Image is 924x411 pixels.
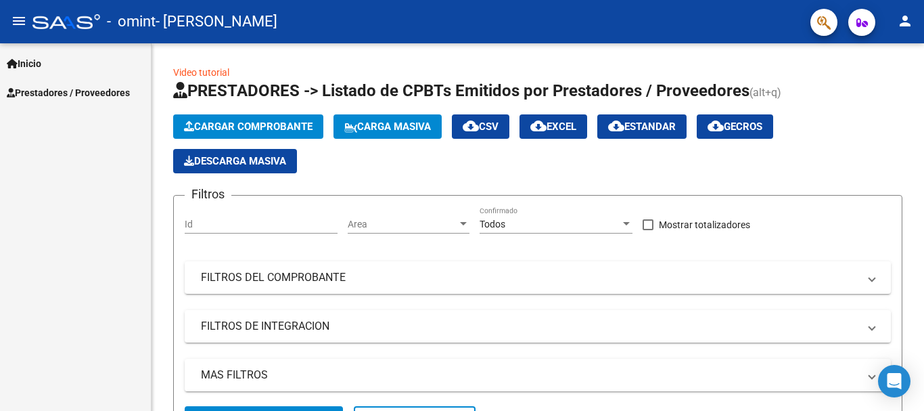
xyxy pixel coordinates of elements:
span: (alt+q) [749,86,781,99]
span: Inicio [7,56,41,71]
span: Carga Masiva [344,121,431,133]
a: Video tutorial [173,67,229,78]
button: Descarga Masiva [173,149,297,173]
span: - omint [107,7,156,37]
button: CSV [452,114,509,139]
app-download-masive: Descarga masiva de comprobantes (adjuntos) [173,149,297,173]
button: EXCEL [519,114,587,139]
button: Gecros [697,114,773,139]
mat-icon: cloud_download [530,118,547,134]
mat-expansion-panel-header: FILTROS DEL COMPROBANTE [185,261,891,294]
mat-panel-title: MAS FILTROS [201,368,858,383]
mat-panel-title: FILTROS DE INTEGRACION [201,319,858,334]
mat-panel-title: FILTROS DEL COMPROBANTE [201,270,858,285]
mat-expansion-panel-header: FILTROS DE INTEGRACION [185,310,891,343]
button: Cargar Comprobante [173,114,323,139]
button: Carga Masiva [333,114,442,139]
mat-icon: cloud_download [708,118,724,134]
mat-expansion-panel-header: MAS FILTROS [185,359,891,391]
span: EXCEL [530,121,576,133]
span: Area [348,219,457,230]
mat-icon: person [897,13,913,29]
span: Prestadores / Proveedores [7,85,130,100]
button: Estandar [597,114,687,139]
mat-icon: menu [11,13,27,29]
mat-icon: cloud_download [463,118,479,134]
span: PRESTADORES -> Listado de CPBTs Emitidos por Prestadores / Proveedores [173,81,749,100]
span: Estandar [608,121,676,133]
div: Open Intercom Messenger [878,365,910,397]
span: Gecros [708,121,762,133]
span: Descarga Masiva [184,155,286,167]
h3: Filtros [185,185,231,204]
span: Todos [480,219,505,230]
span: Mostrar totalizadores [659,217,750,233]
span: Cargar Comprobante [184,121,313,133]
span: CSV [463,121,499,133]
span: - [PERSON_NAME] [156,7,277,37]
mat-icon: cloud_download [608,118,624,134]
